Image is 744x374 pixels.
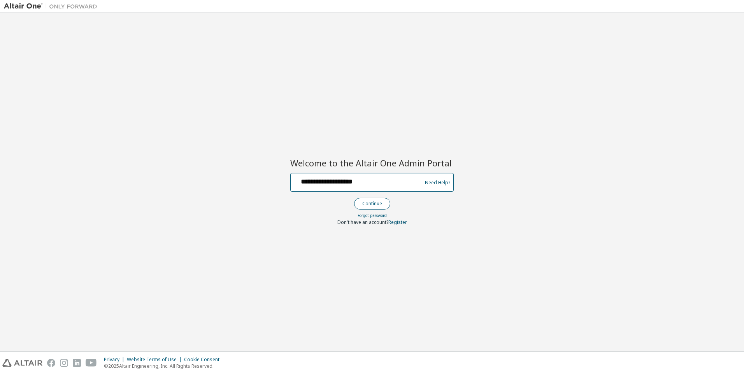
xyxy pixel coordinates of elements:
h2: Welcome to the Altair One Admin Portal [290,157,454,168]
div: Privacy [104,357,127,363]
img: Altair One [4,2,101,10]
button: Continue [354,198,390,210]
a: Register [388,219,407,225]
a: Need Help? [425,182,450,183]
div: Cookie Consent [184,357,224,363]
img: altair_logo.svg [2,359,42,367]
img: facebook.svg [47,359,55,367]
a: Forgot password [358,213,387,218]
img: youtube.svg [86,359,97,367]
img: instagram.svg [60,359,68,367]
p: © 2025 Altair Engineering, Inc. All Rights Reserved. [104,363,224,369]
img: linkedin.svg [73,359,81,367]
div: Website Terms of Use [127,357,184,363]
span: Don't have an account? [337,219,388,225]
